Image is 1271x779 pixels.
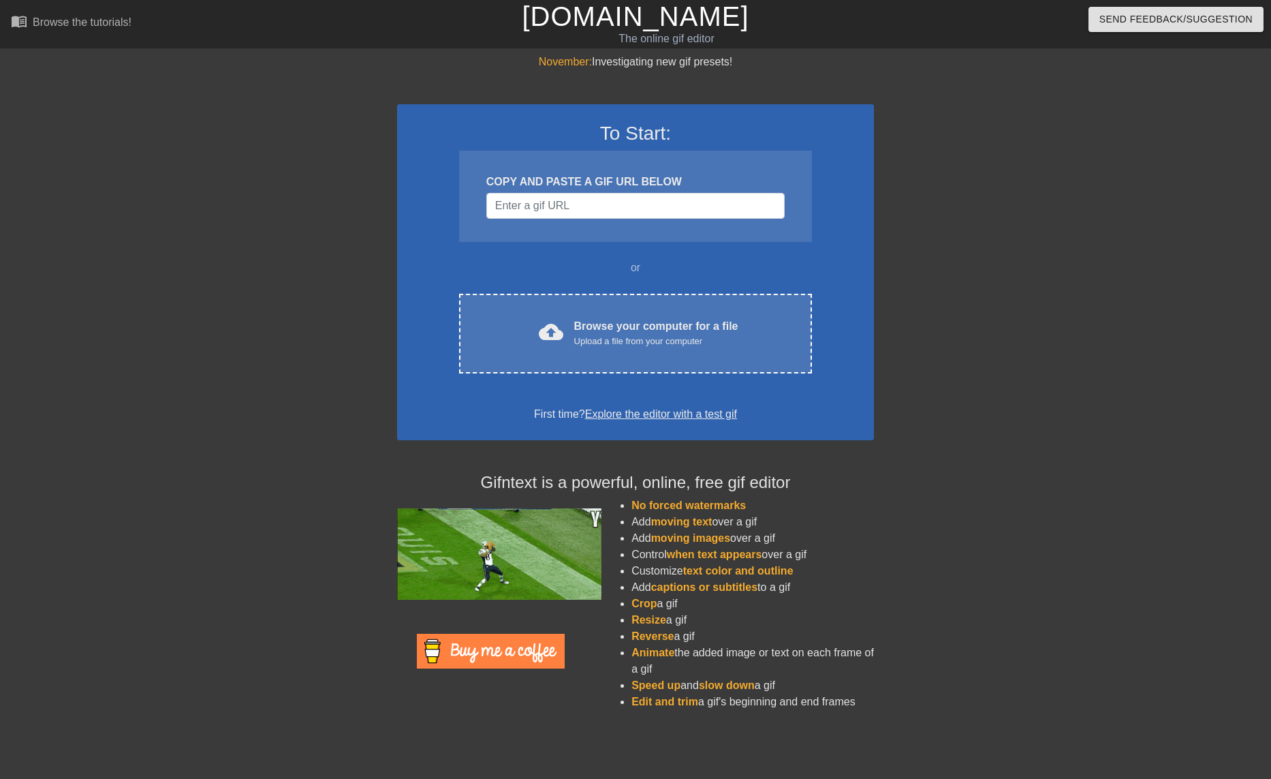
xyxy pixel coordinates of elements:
span: moving images [651,532,730,544]
span: slow down [699,679,755,691]
span: Resize [631,614,666,626]
li: a gif [631,596,874,612]
span: Crop [631,598,657,609]
span: captions or subtitles [651,581,757,593]
li: Add over a gif [631,514,874,530]
li: Control over a gif [631,547,874,563]
span: No forced watermarks [631,500,746,511]
h4: Gifntext is a powerful, online, free gif editor [397,473,874,493]
li: Add over a gif [631,530,874,547]
span: cloud_upload [539,320,563,344]
span: moving text [651,516,712,528]
div: First time? [415,406,856,423]
div: The online gif editor [430,31,903,47]
span: Edit and trim [631,696,698,707]
div: Investigating new gif presets! [397,54,874,70]
li: the added image or text on each frame of a gif [631,645,874,677]
a: Explore the editor with a test gif [585,408,737,420]
span: Speed up [631,679,680,691]
li: and a gif [631,677,874,694]
li: Add to a gif [631,579,874,596]
span: Send Feedback/Suggestion [1099,11,1253,28]
span: Animate [631,647,674,658]
span: text color and outline [683,565,794,577]
span: when text appears [667,549,762,560]
li: a gif's beginning and end frames [631,694,874,710]
input: Username [486,193,785,219]
li: a gif [631,628,874,645]
a: Browse the tutorials! [11,13,131,34]
img: football_small.gif [397,508,601,600]
div: Upload a file from your computer [574,335,738,348]
h3: To Start: [415,122,856,145]
div: Browse the tutorials! [33,16,131,28]
button: Send Feedback/Suggestion [1088,7,1264,32]
span: November: [539,56,592,67]
li: Customize [631,563,874,579]
div: Browse your computer for a file [574,318,738,348]
div: or [433,260,838,276]
li: a gif [631,612,874,628]
a: [DOMAIN_NAME] [522,1,749,31]
div: COPY AND PASTE A GIF URL BELOW [486,174,785,190]
img: Buy Me A Coffee [417,634,565,669]
span: menu_book [11,13,27,29]
span: Reverse [631,630,674,642]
